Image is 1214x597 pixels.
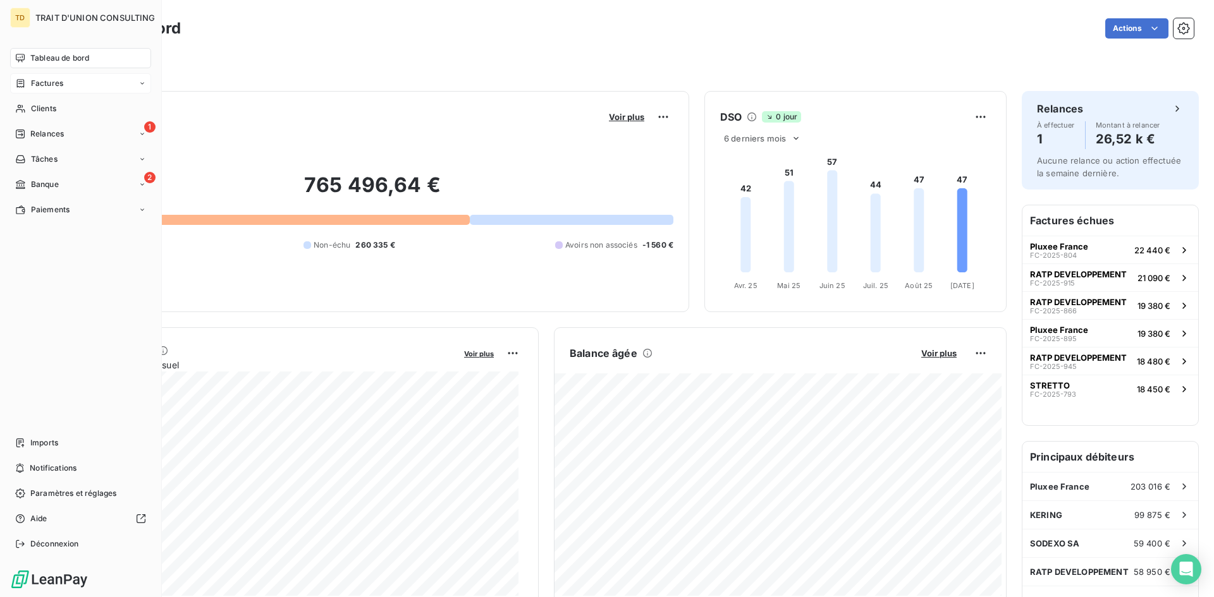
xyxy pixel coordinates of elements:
span: FC-2025-915 [1030,279,1075,287]
a: Aide [10,509,151,529]
div: TD [10,8,30,28]
span: RATP DEVELOPPEMENT [1030,269,1127,279]
span: Voir plus [464,349,494,358]
span: 18 450 € [1137,384,1170,394]
span: FC-2025-793 [1030,390,1076,398]
span: -1 560 € [642,239,673,251]
span: Pluxee France [1030,241,1088,251]
span: 1 [144,121,156,133]
span: Aucune relance ou action effectuée la semaine dernière. [1037,155,1181,178]
span: SODEXO SA [1030,538,1079,548]
button: RATP DEVELOPPEMENTFC-2025-94518 480 € [1022,347,1198,375]
span: Non-échu [314,239,350,251]
span: Chiffre d'affaires mensuel [71,358,455,371]
h2: 765 496,64 € [71,172,673,210]
span: 19 380 € [1137,329,1170,339]
span: Aide [30,513,47,524]
span: Banque [31,179,59,190]
span: 58 950 € [1134,567,1170,577]
span: Paramètres et réglages [30,488,116,499]
button: Actions [1105,18,1168,39]
span: Voir plus [921,348,957,358]
h6: Principaux débiteurs [1022,442,1198,472]
span: Pluxee France [1030,481,1089,491]
span: Clients [31,103,56,114]
span: 0 jour [762,111,801,123]
tspan: [DATE] [950,281,974,290]
span: 2 [144,172,156,183]
span: Déconnexion [30,538,79,550]
span: 203 016 € [1131,481,1170,491]
span: 99 875 € [1134,510,1170,520]
h6: DSO [720,109,742,124]
span: À effectuer [1037,121,1075,129]
span: Voir plus [609,112,644,122]
button: Voir plus [460,347,498,359]
span: RATP DEVELOPPEMENT [1030,567,1129,577]
h6: Balance âgée [570,346,637,361]
button: STRETTOFC-2025-79318 450 € [1022,375,1198,402]
tspan: Juil. 25 [863,281,888,290]
h6: Factures échues [1022,205,1198,236]
img: Logo LeanPay [10,569,89,589]
span: Imports [30,437,58,449]
h6: Relances [1037,101,1083,116]
span: Relances [30,128,64,140]
button: Pluxee FranceFC-2025-89519 380 € [1022,319,1198,347]
span: 18 480 € [1137,356,1170,366]
span: RATP DEVELOPPEMENT [1030,297,1127,307]
div: Open Intercom Messenger [1171,554,1201,584]
h4: 26,52 k € [1096,129,1160,149]
span: 6 derniers mois [724,133,786,143]
button: Voir plus [605,111,648,123]
span: Paiements [31,204,70,215]
span: RATP DEVELOPPEMENT [1030,353,1127,363]
h4: 1 [1037,129,1075,149]
span: FC-2025-945 [1030,363,1077,370]
span: STRETTO [1030,380,1070,390]
span: KERING [1030,510,1062,520]
span: FC-2025-895 [1030,335,1077,342]
tspan: Juin 25 [819,281,845,290]
span: 260 335 € [355,239,395,251]
span: 22 440 € [1134,245,1170,255]
button: RATP DEVELOPPEMENTFC-2025-86619 380 € [1022,291,1198,319]
span: Notifications [30,462,77,474]
span: Pluxee France [1030,325,1088,335]
span: Tableau de bord [30,52,89,64]
tspan: Avr. 25 [734,281,757,290]
span: TRAIT D'UNION CONSULTING [35,13,156,23]
span: Factures [31,78,63,89]
tspan: Août 25 [905,281,933,290]
tspan: Mai 25 [777,281,800,290]
span: FC-2025-866 [1030,307,1077,315]
button: Voir plus [917,347,960,359]
button: RATP DEVELOPPEMENTFC-2025-91521 090 € [1022,263,1198,291]
span: 19 380 € [1137,301,1170,311]
span: Avoirs non associés [565,239,637,251]
span: FC-2025-804 [1030,251,1077,259]
span: Tâches [31,154,58,165]
span: 21 090 € [1137,273,1170,283]
button: Pluxee FranceFC-2025-80422 440 € [1022,236,1198,263]
span: Montant à relancer [1096,121,1160,129]
span: 59 400 € [1134,538,1170,548]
